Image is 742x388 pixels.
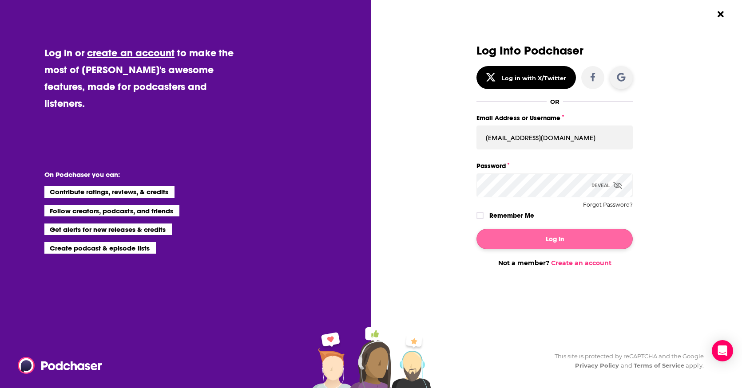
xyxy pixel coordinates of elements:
a: Terms of Service [634,362,685,369]
button: Log in with X/Twitter [476,66,576,89]
button: Forgot Password? [583,202,633,208]
input: Email Address or Username [476,125,633,149]
label: Remember Me [489,210,534,221]
li: Contribute ratings, reviews, & credits [44,186,175,197]
h3: Log Into Podchaser [476,44,633,57]
li: Create podcast & episode lists [44,242,156,254]
a: create an account [87,47,175,59]
button: Close Button [712,6,729,23]
li: On Podchaser you can: [44,170,222,179]
div: Not a member? [476,259,633,267]
div: This site is protected by reCAPTCHA and the Google and apply. [548,352,704,370]
li: Follow creators, podcasts, and friends [44,205,180,216]
a: Privacy Policy [575,362,619,369]
button: Log In [476,229,633,249]
label: Email Address or Username [476,112,633,124]
label: Password [476,160,633,172]
div: Open Intercom Messenger [712,340,733,361]
li: Get alerts for new releases & credits [44,223,172,235]
div: OR [550,98,559,105]
div: Reveal [591,173,622,197]
img: Podchaser - Follow, Share and Rate Podcasts [18,357,103,374]
a: Podchaser - Follow, Share and Rate Podcasts [18,357,96,374]
a: Create an account [551,259,611,267]
div: Log in with X/Twitter [501,74,567,82]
